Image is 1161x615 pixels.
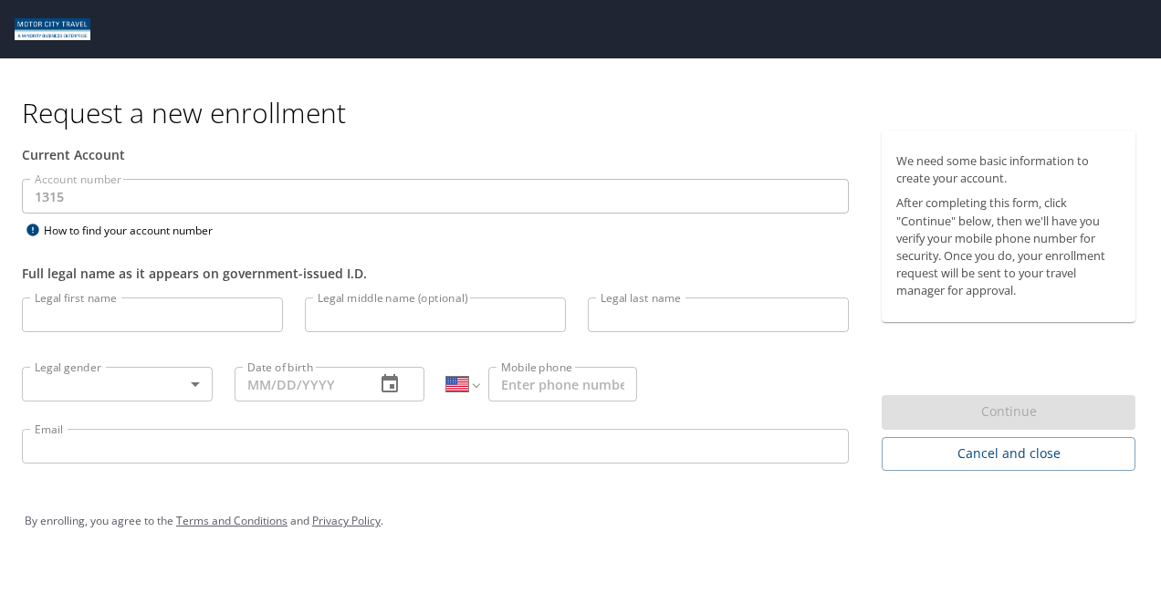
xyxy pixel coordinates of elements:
div: Full legal name as it appears on government-issued I.D. [22,264,849,283]
button: Cancel and close [882,437,1135,471]
div: Current Account [22,145,849,164]
input: Enter phone number [488,367,637,401]
p: We need some basic information to create your account. [896,152,1121,187]
input: MM/DD/YYYY [235,367,361,401]
div: How to find your account number [22,219,250,242]
h1: Request a new enrollment [22,95,1150,130]
div: By enrolling, you agree to the and . [25,498,1136,544]
a: Privacy Policy [312,513,381,528]
a: Terms and Conditions [176,513,288,528]
div: ​ [22,367,213,401]
span: Cancel and close [896,443,1121,465]
p: After completing this form, click "Continue" below, then we'll have you verify your mobile phone ... [896,194,1121,299]
img: Motor City logo [15,18,90,40]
